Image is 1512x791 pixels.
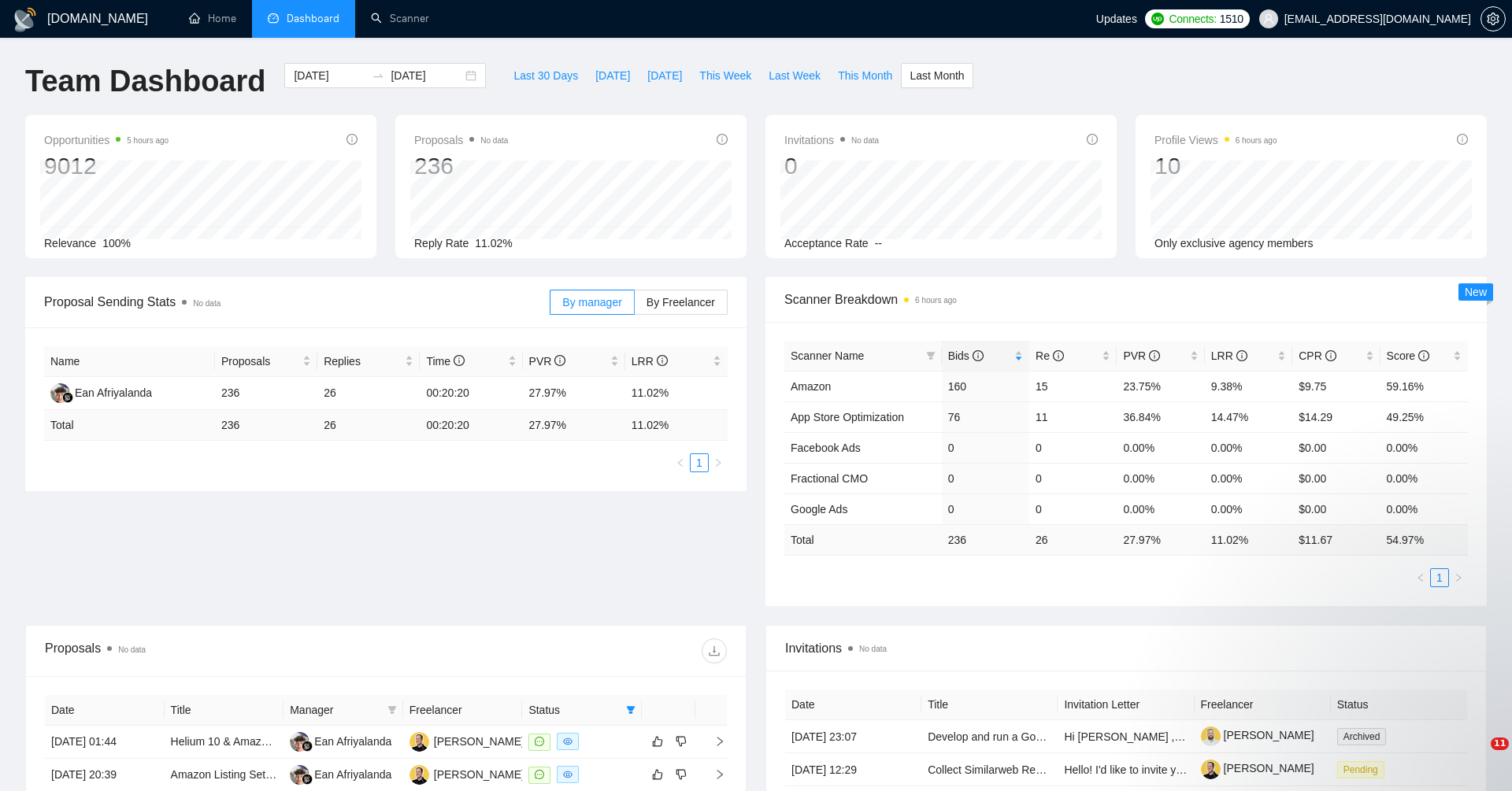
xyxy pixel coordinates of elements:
span: right [1454,573,1463,582]
td: 0.00% [1205,432,1292,463]
td: 0.00% [1380,493,1468,524]
span: to [372,69,384,82]
button: This Month [829,63,901,88]
span: Reply Rate [414,237,469,249]
li: Previous Page [671,453,690,472]
button: right [709,453,728,472]
span: By manager [562,296,621,309]
a: searchScanner [371,12,429,25]
span: swap-right [372,69,384,82]
a: Collect Similarweb Reports: Hosting Competitors + 37 Lead Sites [928,763,1246,776]
img: EA [290,765,309,785]
button: left [671,453,690,472]
td: 236 [942,524,1029,555]
span: Connects: [1169,10,1216,28]
a: EAEan Afriyalanda [290,767,391,780]
span: This Month [838,67,892,84]
a: 1 [1431,569,1448,586]
td: 0 [1029,463,1117,493]
td: 11.02 % [625,410,728,441]
time: 6 hours ago [1236,136,1277,145]
span: No data [851,136,879,145]
td: 23.75% [1117,371,1204,401]
td: Total [44,410,215,441]
span: Acceptance Rate [784,237,869,249]
span: filter [387,705,397,715]
td: [DATE] 23:07 [785,720,921,753]
span: right [702,736,725,747]
span: user [1263,13,1274,24]
span: No data [480,136,508,145]
span: info-circle [657,355,668,366]
button: [DATE] [587,63,639,88]
span: info-circle [973,350,984,361]
span: [DATE] [595,67,630,84]
span: filter [623,698,639,722]
td: 0 [942,493,1029,524]
button: left [1411,568,1430,587]
span: Opportunities [44,131,169,150]
span: eye [563,770,573,779]
button: right [1449,568,1468,587]
span: Re [1036,349,1064,362]
span: PVR [1123,349,1160,362]
td: 236 [215,410,317,441]
span: No data [118,645,146,654]
time: 5 hours ago [127,136,169,145]
a: Helium 10 & Amazon Ads Expert — Audit, Rule Setup, and Smart Automation [171,735,548,748]
td: $0.00 [1292,493,1380,524]
span: Only exclusive agency members [1154,237,1314,249]
a: App Store Optimization [791,411,904,423]
td: 0.00% [1380,463,1468,493]
th: Freelancer [403,695,523,726]
span: New [1465,286,1487,298]
span: setting [1481,13,1505,25]
span: -- [875,237,882,249]
img: c1ggvvhzv4-VYMujOMOeOswYtvAL14zAbBpnZO27jdux1vhE7U7LNSvn5vVbCRVgMS [1201,760,1221,779]
span: Time [426,355,464,368]
img: EA [50,383,70,403]
span: info-circle [1457,134,1468,145]
td: 26 [317,377,420,410]
td: 27.97 % [1117,524,1204,555]
span: Last 30 Days [513,67,578,84]
span: right [713,458,723,468]
a: AU[PERSON_NAME] [409,767,524,780]
span: download [702,645,726,657]
span: dashboard [268,13,279,24]
span: Profile Views [1154,131,1277,150]
td: 0 [942,463,1029,493]
span: 1510 [1220,10,1243,28]
div: [PERSON_NAME] [434,733,524,750]
div: Ean Afriyalanda [75,384,152,401]
td: 0.00% [1117,432,1204,463]
td: 49.25% [1380,401,1468,432]
span: Pending [1337,761,1384,778]
td: 00:20:20 [420,377,522,410]
img: gigradar-bm.png [62,392,73,403]
div: [PERSON_NAME] [434,766,524,783]
img: c1FsMtjT7JW5GOZaLTXjhB2AJTNAMOogtjyTzHllroai8o8aPR7-elY9afEzl60I9x [1201,726,1221,746]
th: Title [165,695,284,726]
span: info-circle [1325,350,1336,361]
th: Replies [317,346,420,377]
div: 9012 [44,151,169,181]
span: No data [859,645,887,653]
th: Title [921,689,1058,720]
span: Invitations [785,638,1467,658]
a: setting [1480,13,1506,25]
span: Relevance [44,237,96,249]
td: Develop and run a Google Ads campaign to Drive Probiotic Sales via Ecommerce [921,720,1058,753]
span: [DATE] [647,67,682,84]
span: info-circle [1087,134,1098,145]
span: Status [528,701,620,719]
span: info-circle [1149,350,1160,361]
li: Next Page [709,453,728,472]
span: info-circle [1236,350,1247,361]
span: info-circle [554,355,565,366]
div: 10 [1154,151,1277,181]
input: End date [391,67,462,84]
td: 27.97 % [523,410,625,441]
td: 11.02 % [1205,524,1292,555]
li: Previous Page [1411,568,1430,587]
